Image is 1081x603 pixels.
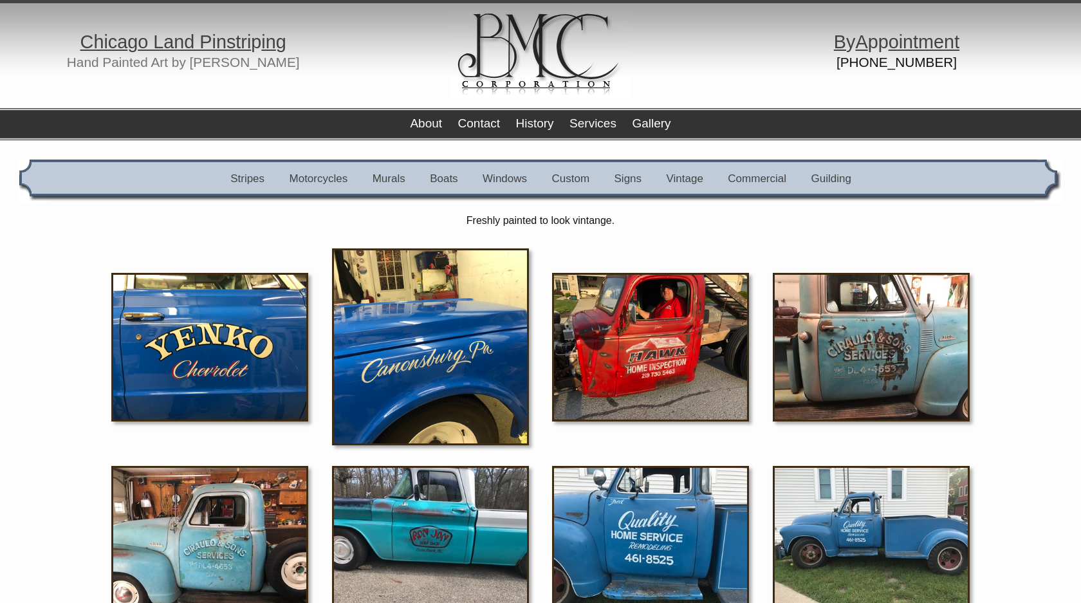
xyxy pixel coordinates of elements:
img: 65723898277__2D3F08EE-1CC7-4071-A9C7-C8BB56779B2C.jpg [111,273,308,422]
a: History [515,116,553,130]
a: Murals [373,172,405,185]
span: in [261,32,275,52]
a: Windows [483,172,527,185]
img: IMG_0041.jpg [773,273,970,422]
h1: y pp [723,35,1070,48]
h2: Hand Painted Art by [PERSON_NAME] [10,58,356,68]
a: Custom [552,172,590,185]
a: Contact [458,116,500,130]
a: Stripes [230,172,264,185]
a: Commercial [728,172,786,185]
span: Chica [80,32,128,52]
a: Guilding [811,172,851,185]
img: gal_nav_left.gif [19,160,47,203]
span: A [855,32,867,52]
a: [PHONE_NUMBER] [836,55,957,70]
h1: g p g [10,35,356,48]
span: o Land Pinstri [138,32,251,52]
img: IMG_2803.jpg [552,273,749,422]
a: Signs [614,172,642,185]
span: B [834,32,846,52]
a: Services [569,116,616,130]
a: About [410,116,442,130]
a: Gallery [632,116,670,130]
a: Vintage [667,172,703,185]
a: Boats [430,172,457,185]
span: ointment [889,32,959,52]
img: gal_nav_right.gif [1035,160,1062,203]
img: logo.gif [450,3,630,98]
img: 65723369075__7FE98A02-BDB1-4854-A206-15D73ADA804F.jpg [332,248,529,445]
a: Motorcycles [290,172,348,185]
p: Freshly painted to look vintange. [19,213,1062,228]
